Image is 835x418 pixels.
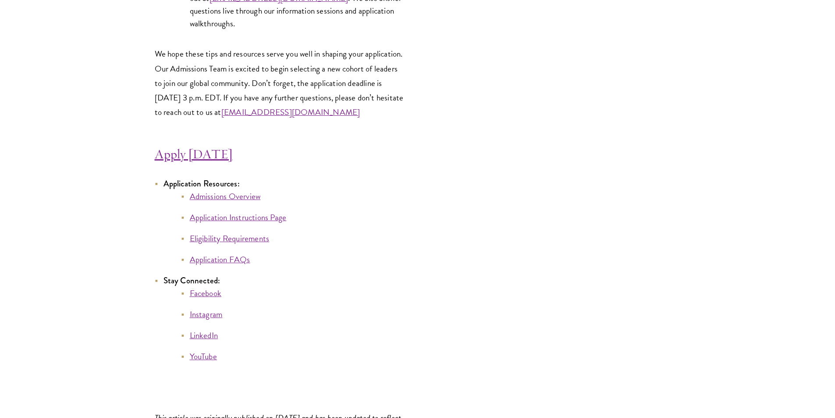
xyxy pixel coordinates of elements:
a: Apply [DATE] [155,146,233,162]
a: Application Instructions Page [190,211,287,224]
a: Application FAQs [190,253,250,266]
a: Instagram [190,308,223,321]
a: Admissions Overview [190,190,261,203]
a: Facebook [190,287,222,300]
a: YouTube [190,350,217,363]
a: Eligibility Requirements [190,232,270,245]
a: LinkedIn [190,329,218,342]
strong: Application Resources: [163,178,240,189]
p: We hope these tips and resources serve you well in shaping your application. Our Admissions Team ... [155,46,405,119]
a: [EMAIL_ADDRESS][DOMAIN_NAME] [221,106,360,118]
strong: Stay Connected: [163,275,220,286]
